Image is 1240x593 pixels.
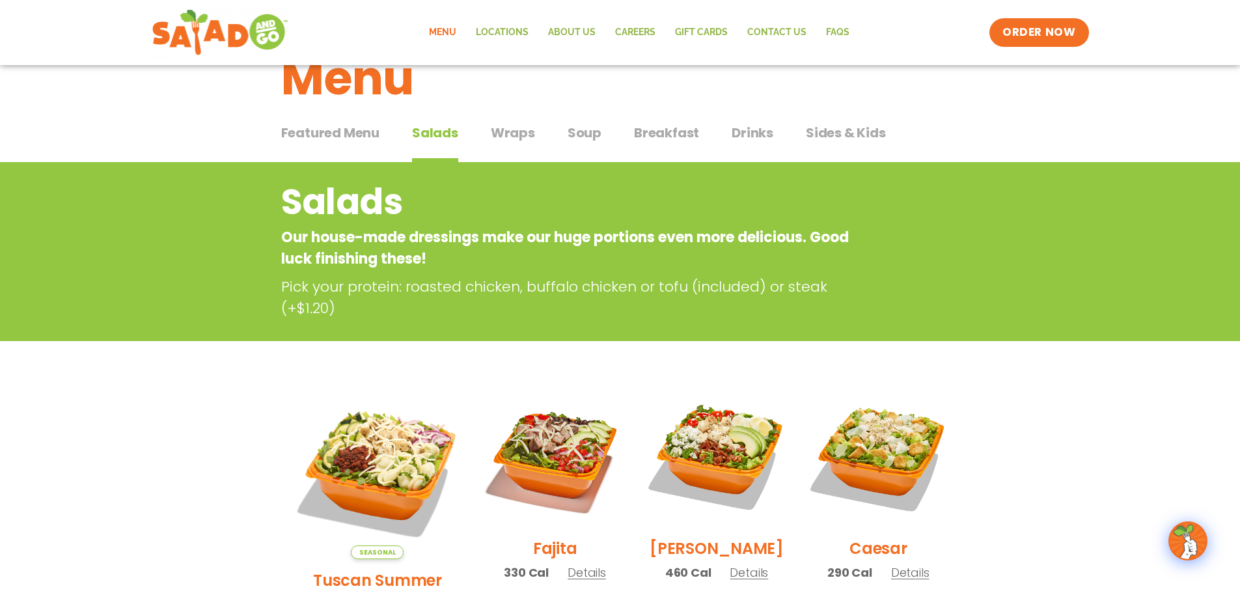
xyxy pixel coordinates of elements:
span: ORDER NOW [1002,25,1075,40]
h2: Salads [281,176,855,228]
a: About Us [538,18,605,48]
a: GIFT CARDS [665,18,737,48]
img: Product photo for Cobb Salad [646,385,788,527]
h1: Menu [281,43,959,113]
a: FAQs [816,18,859,48]
div: Tabbed content [281,118,959,163]
img: Product photo for Tuscan Summer Salad [291,385,465,559]
a: Menu [419,18,466,48]
span: 330 Cal [504,564,549,581]
img: Product photo for Caesar Salad [807,385,949,527]
nav: Menu [419,18,859,48]
h2: Fajita [533,537,577,560]
span: Salads [412,123,458,143]
span: Wraps [491,123,535,143]
a: ORDER NOW [989,18,1088,47]
a: Contact Us [737,18,816,48]
span: Drinks [732,123,773,143]
span: Featured Menu [281,123,379,143]
img: Product photo for Fajita Salad [484,385,626,527]
span: Sides & Kids [806,123,886,143]
p: Pick your protein: roasted chicken, buffalo chicken or tofu (included) or steak (+$1.20) [281,276,861,319]
span: Details [568,564,606,581]
p: Our house-made dressings make our huge portions even more delicious. Good luck finishing these! [281,227,855,269]
span: 290 Cal [827,564,872,581]
h2: [PERSON_NAME] [650,537,784,560]
img: wpChatIcon [1170,523,1206,559]
h2: Caesar [849,537,907,560]
span: Details [891,564,930,581]
span: Breakfast [634,123,699,143]
span: 460 Cal [665,564,711,581]
a: Careers [605,18,665,48]
a: Locations [466,18,538,48]
span: Soup [568,123,601,143]
img: new-SAG-logo-768×292 [152,7,289,59]
span: Details [730,564,768,581]
span: Seasonal [351,545,404,559]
